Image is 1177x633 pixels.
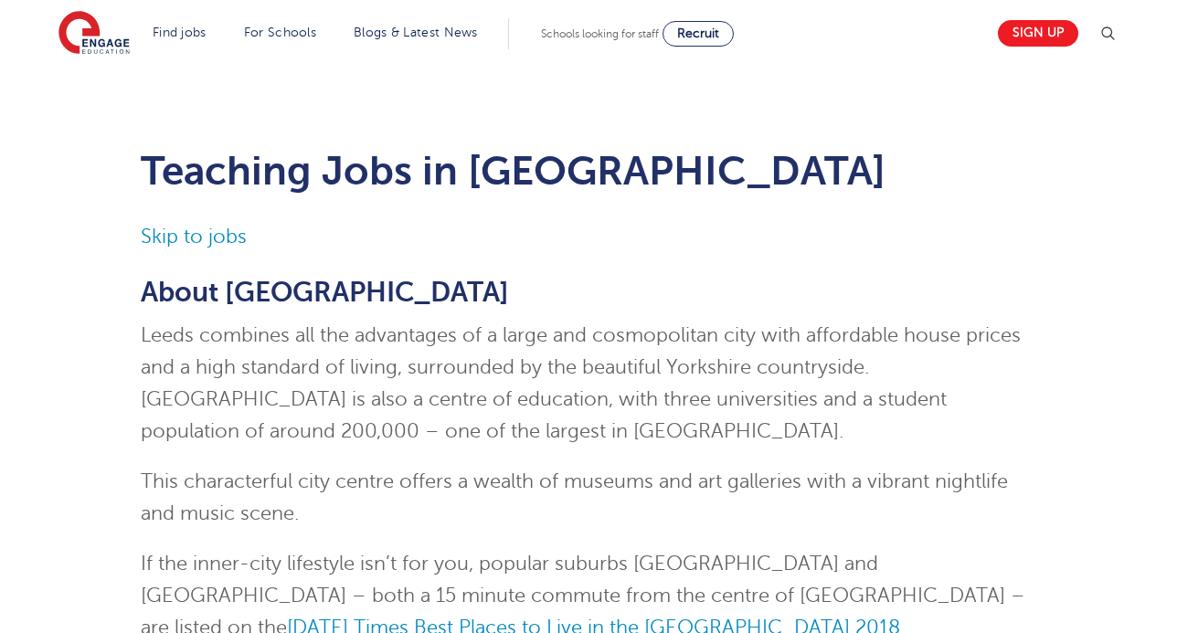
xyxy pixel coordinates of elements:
[58,11,130,57] img: Engage Education
[541,27,659,40] span: Schools looking for staff
[141,277,509,308] span: About [GEOGRAPHIC_DATA]
[663,21,734,47] a: Recruit
[244,26,316,39] a: For Schools
[998,20,1078,47] a: Sign up
[141,324,1021,442] span: Leeds combines all the advantages of a large and cosmopolitan city with affordable house prices a...
[141,148,1037,194] h1: Teaching Jobs in [GEOGRAPHIC_DATA]
[354,26,478,39] a: Blogs & Latest News
[141,226,247,248] a: Skip to jobs
[141,470,1008,524] span: This characterful city centre offers a wealth of museums and art galleries with a vibrant nightli...
[153,26,207,39] a: Find jobs
[677,26,719,40] span: Recruit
